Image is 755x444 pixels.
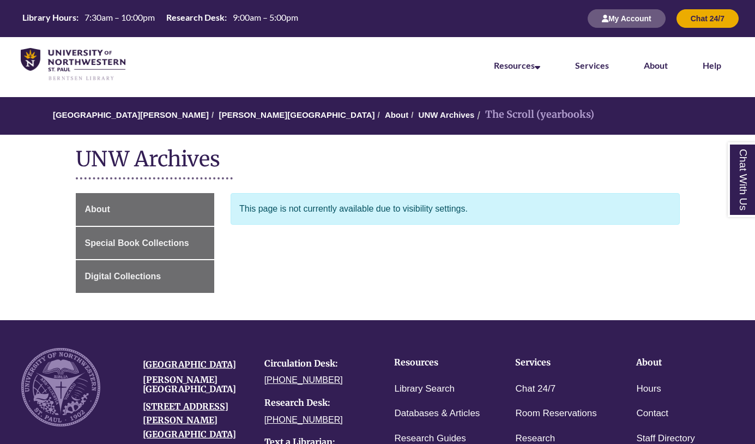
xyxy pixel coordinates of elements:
[636,358,723,368] h4: About
[264,359,370,369] h4: Circulation Desk:
[76,260,215,293] a: Digital Collections
[515,358,602,368] h4: Services
[474,107,594,123] li: The Scroll (yearbooks)
[494,60,540,70] a: Resources
[233,12,298,22] span: 9:00am – 5:00pm
[231,193,680,225] div: This page is not currently available due to visibility settings.
[18,11,303,25] table: Hours Today
[85,272,161,281] span: Digital Collections
[394,381,455,397] a: Library Search
[419,110,475,119] a: UNW Archives
[143,359,236,370] a: [GEOGRAPHIC_DATA]
[264,375,343,385] a: [PHONE_NUMBER]
[636,406,668,422] a: Contact
[588,14,666,23] a: My Account
[21,348,100,427] img: UNW seal
[575,60,609,70] a: Services
[18,11,303,26] a: Hours Today
[21,48,125,81] img: UNWSP Library Logo
[53,110,209,119] a: [GEOGRAPHIC_DATA][PERSON_NAME]
[394,358,481,368] h4: Resources
[76,227,215,260] a: Special Book Collections
[143,375,248,394] h4: [PERSON_NAME][GEOGRAPHIC_DATA]
[515,381,555,397] a: Chat 24/7
[162,11,228,23] th: Research Desk:
[588,9,666,28] button: My Account
[264,415,343,424] a: [PHONE_NUMBER]
[85,205,110,214] span: About
[85,238,189,248] span: Special Book Collections
[264,398,370,408] h4: Research Desk:
[76,146,680,175] h1: UNW Archives
[18,11,80,23] th: Library Hours:
[644,60,668,70] a: About
[76,193,215,226] a: About
[84,12,155,22] span: 7:30am – 10:00pm
[677,9,739,28] button: Chat 24/7
[677,14,739,23] a: Chat 24/7
[703,60,721,70] a: Help
[219,110,375,119] a: [PERSON_NAME][GEOGRAPHIC_DATA]
[394,406,480,422] a: Databases & Articles
[76,193,215,293] div: Guide Page Menu
[385,110,408,119] a: About
[515,406,596,422] a: Room Reservations
[636,381,661,397] a: Hours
